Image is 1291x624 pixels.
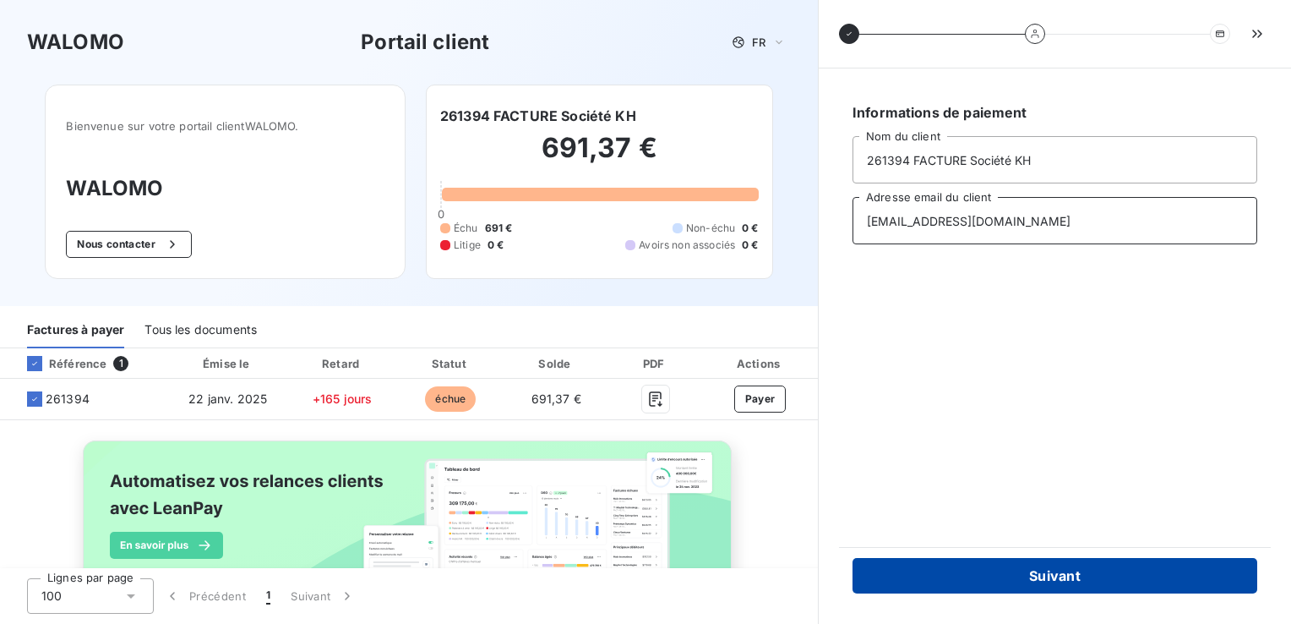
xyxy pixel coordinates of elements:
div: Retard [291,355,394,372]
span: 691 € [485,221,513,236]
button: Précédent [154,578,256,614]
input: placeholder [852,136,1257,183]
span: 0 [438,207,444,221]
h6: Informations de paiement [852,102,1257,123]
h2: 691,37 € [440,131,759,182]
div: Actions [705,355,814,372]
h3: WALOMO [27,27,124,57]
span: 100 [41,588,62,605]
button: Suivant [281,578,366,614]
span: 1 [113,356,128,371]
div: Statut [400,355,501,372]
button: Suivant [852,558,1257,594]
span: +165 jours [313,391,373,406]
span: Bienvenue sur votre portail client WALOMO . [66,119,384,133]
span: 22 janv. 2025 [188,391,267,406]
span: Litige [454,238,481,253]
div: Factures à payer [27,313,124,348]
input: placeholder [852,197,1257,244]
div: Tous les documents [144,313,257,348]
span: 691,37 € [531,391,581,406]
div: Solde [508,355,605,372]
h6: 261394 FACTURE Société KH [440,106,636,126]
button: Payer [734,386,787,413]
button: Nous contacter [66,231,191,258]
span: Non-échu [686,221,735,236]
button: 1 [256,578,281,614]
span: 0 € [742,238,758,253]
span: 0 € [742,221,758,236]
div: PDF [612,355,699,372]
span: 1 [266,588,270,605]
div: Émise le [172,355,284,372]
span: 261394 [46,391,90,408]
span: FR [752,36,765,49]
div: Référence [14,356,106,371]
span: 0 € [488,238,504,253]
span: échue [425,386,476,412]
h3: WALOMO [66,173,384,204]
span: Échu [454,221,478,236]
span: Avoirs non associés [639,238,735,253]
h3: Portail client [361,27,489,57]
